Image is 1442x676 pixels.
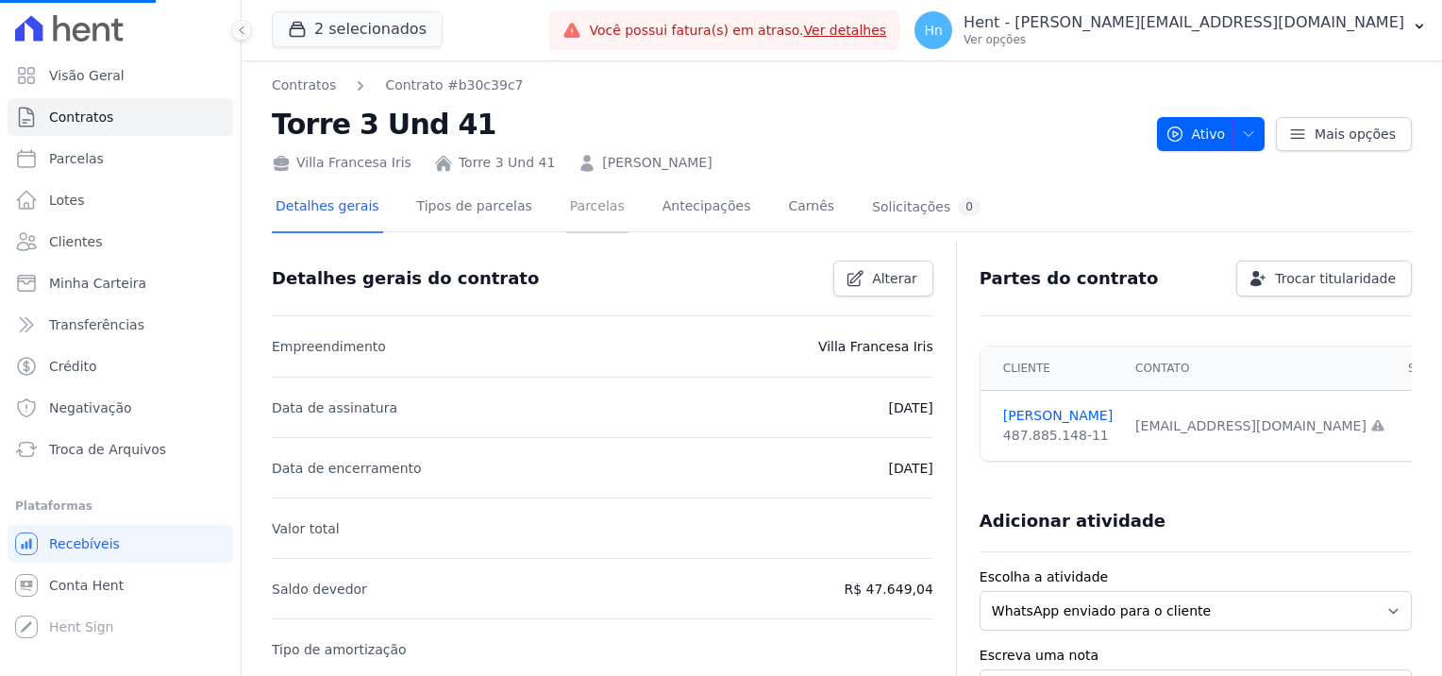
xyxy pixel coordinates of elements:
[49,66,125,85] span: Visão Geral
[888,457,932,480] p: [DATE]
[980,567,1412,587] label: Escolha a atividade
[8,98,233,136] a: Contratos
[1135,416,1385,436] div: [EMAIL_ADDRESS][DOMAIN_NAME]
[8,566,233,604] a: Conta Hent
[272,335,386,358] p: Empreendimento
[385,76,523,95] a: Contrato #b30c39c7
[888,397,932,419] p: [DATE]
[964,13,1404,32] p: Hent - [PERSON_NAME][EMAIL_ADDRESS][DOMAIN_NAME]
[272,457,422,480] p: Data de encerramento
[272,76,1142,95] nav: Breadcrumb
[980,646,1412,666] label: Escreva uma nota
[459,153,555,173] a: Torre 3 Und 41
[868,183,984,233] a: Solicitações0
[272,517,340,540] p: Valor total
[8,525,233,563] a: Recebíveis
[872,198,981,216] div: Solicitações
[1003,406,1113,426] a: [PERSON_NAME]
[8,223,233,261] a: Clientes
[1236,261,1412,296] a: Trocar titularidade
[49,149,104,168] span: Parcelas
[272,267,539,290] h3: Detalhes gerais do contrato
[958,198,981,216] div: 0
[15,495,226,517] div: Plataformas
[980,267,1159,290] h3: Partes do contrato
[272,397,397,419] p: Data de assinatura
[8,389,233,427] a: Negativação
[49,274,146,293] span: Minha Carteira
[49,357,97,376] span: Crédito
[272,638,407,661] p: Tipo de amortização
[833,261,933,296] a: Alterar
[272,153,411,173] div: Villa Francesa Iris
[8,264,233,302] a: Minha Carteira
[8,57,233,94] a: Visão Geral
[49,398,132,417] span: Negativação
[272,11,443,47] button: 2 selecionados
[844,578,932,600] p: R$ 47.649,04
[272,103,1142,145] h2: Torre 3 Und 41
[49,576,124,595] span: Conta Hent
[8,347,233,385] a: Crédito
[413,183,536,233] a: Tipos de parcelas
[8,306,233,344] a: Transferências
[872,269,917,288] span: Alterar
[964,32,1404,47] p: Ver opções
[1165,117,1226,151] span: Ativo
[272,578,367,600] p: Saldo devedor
[272,76,336,95] a: Contratos
[49,108,113,127] span: Contratos
[8,431,233,468] a: Troca de Arquivos
[8,181,233,219] a: Lotes
[1315,125,1396,144] span: Mais opções
[804,23,887,38] a: Ver detalhes
[818,335,933,358] p: Villa Francesa Iris
[589,21,886,41] span: Você possui fatura(s) em atraso.
[272,76,523,95] nav: Breadcrumb
[8,140,233,177] a: Parcelas
[1275,269,1396,288] span: Trocar titularidade
[1003,426,1113,446] div: 487.885.148-11
[899,4,1442,57] button: Hn Hent - [PERSON_NAME][EMAIL_ADDRESS][DOMAIN_NAME] Ver opções
[1276,117,1412,151] a: Mais opções
[49,440,166,459] span: Troca de Arquivos
[566,183,629,233] a: Parcelas
[49,534,120,553] span: Recebíveis
[49,315,144,334] span: Transferências
[924,24,942,37] span: Hn
[784,183,838,233] a: Carnês
[272,183,383,233] a: Detalhes gerais
[49,232,102,251] span: Clientes
[602,153,712,173] a: [PERSON_NAME]
[1124,346,1397,391] th: Contato
[980,510,1165,532] h3: Adicionar atividade
[1157,117,1266,151] button: Ativo
[981,346,1124,391] th: Cliente
[659,183,755,233] a: Antecipações
[49,191,85,210] span: Lotes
